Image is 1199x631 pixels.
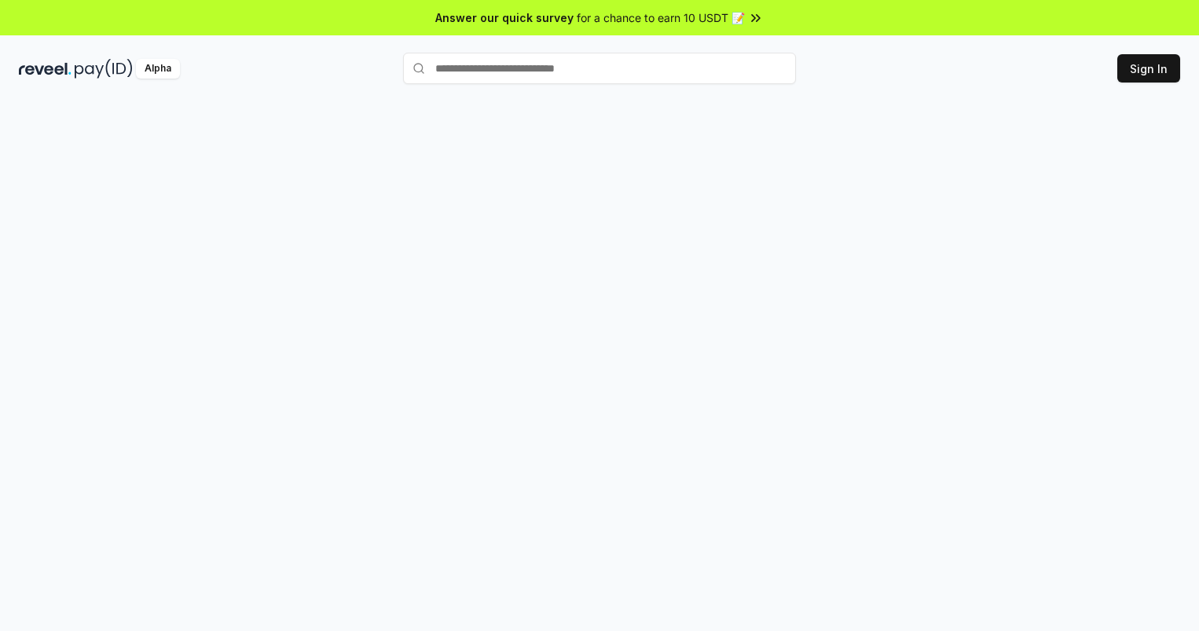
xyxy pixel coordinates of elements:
div: Alpha [136,59,180,79]
img: reveel_dark [19,59,71,79]
img: pay_id [75,59,133,79]
span: for a chance to earn 10 USDT 📝 [577,9,745,26]
span: Answer our quick survey [435,9,574,26]
button: Sign In [1117,54,1180,83]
